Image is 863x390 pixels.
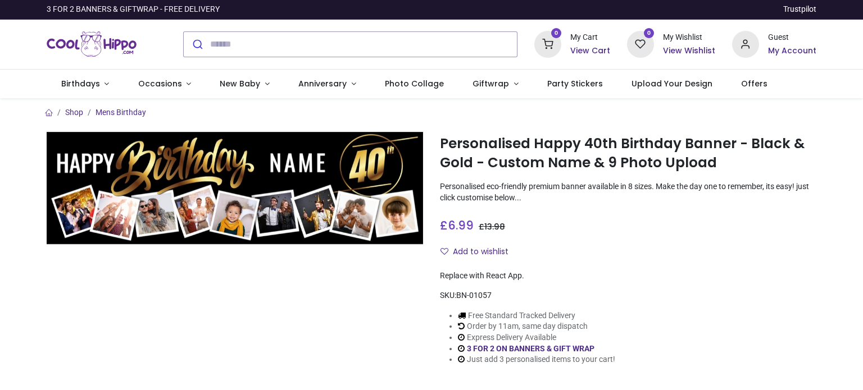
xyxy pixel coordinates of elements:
[206,70,284,99] a: New Baby
[47,29,137,60] a: Logo of Cool Hippo
[644,28,655,39] sup: 0
[458,70,533,99] a: Giftwrap
[663,32,715,43] div: My Wishlist
[385,78,444,89] span: Photo Collage
[456,291,492,300] span: BN-01057
[124,70,206,99] a: Occasions
[440,247,448,255] i: Add to wishlist
[47,132,423,245] img: Personalised Happy 40th Birthday Banner - Black & Gold - Custom Name & 9 Photo Upload
[627,39,654,48] a: 0
[484,221,505,232] span: 13.98
[458,310,615,322] li: Free Standard Tracked Delivery
[298,78,347,89] span: Anniversary
[473,78,509,89] span: Giftwrap
[96,108,146,117] a: Mens Birthday
[184,32,210,57] button: Submit
[551,28,562,39] sup: 0
[768,45,816,57] a: My Account
[458,321,615,332] li: Order by 11am, same day dispatch
[220,78,260,89] span: New Baby
[458,354,615,365] li: Just add 3 personalised items to your cart!
[534,39,561,48] a: 0
[284,70,370,99] a: Anniversary
[138,78,182,89] span: Occasions
[440,134,816,173] h1: Personalised Happy 40th Birthday Banner - Black & Gold - Custom Name & 9 Photo Upload
[47,29,137,60] img: Cool Hippo
[570,45,610,57] a: View Cart
[47,4,220,15] div: 3 FOR 2 BANNERS & GIFTWRAP - FREE DELIVERY
[570,32,610,43] div: My Cart
[440,270,816,282] div: Replace with React App.
[440,242,518,261] button: Add to wishlistAdd to wishlist
[61,78,100,89] span: Birthdays
[65,108,83,117] a: Shop
[547,78,603,89] span: Party Stickers
[448,217,474,233] span: 6.99
[458,332,615,343] li: Express Delivery Available
[632,78,712,89] span: Upload Your Design
[440,217,474,233] span: £
[467,344,594,353] a: 3 FOR 2 ON BANNERS & GIFT WRAP
[783,4,816,15] a: Trustpilot
[47,70,124,99] a: Birthdays
[741,78,767,89] span: Offers
[768,32,816,43] div: Guest
[479,221,505,232] span: £
[440,290,816,301] div: SKU:
[440,181,816,203] p: Personalised eco-friendly premium banner available in 8 sizes. Make the day one to remember, its ...
[663,45,715,57] a: View Wishlist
